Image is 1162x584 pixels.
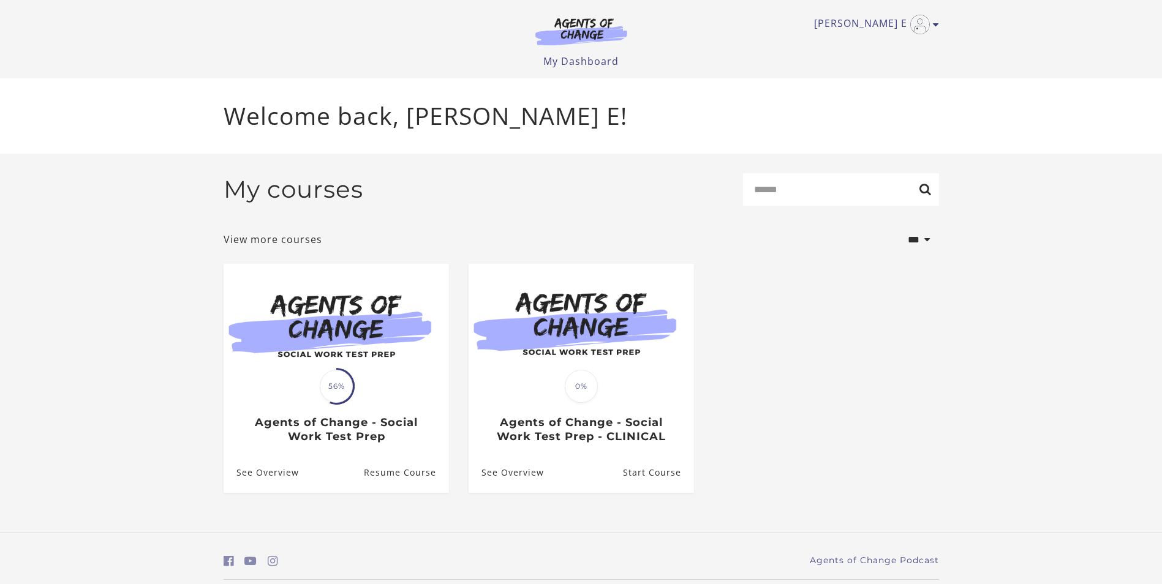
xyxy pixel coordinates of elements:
[224,555,234,567] i: https://www.facebook.com/groups/aswbtestprep (Open in a new window)
[224,175,363,204] h2: My courses
[565,370,598,403] span: 0%
[481,416,681,443] h3: Agents of Change - Social Work Test Prep - CLINICAL
[244,552,257,570] a: https://www.youtube.com/c/AgentsofChangeTestPrepbyMeaganMitchell (Open in a new window)
[810,554,939,567] a: Agents of Change Podcast
[236,416,436,443] h3: Agents of Change - Social Work Test Prep
[268,555,278,567] i: https://www.instagram.com/agentsofchangeprep/ (Open in a new window)
[543,54,619,68] a: My Dashboard
[469,453,544,493] a: Agents of Change - Social Work Test Prep - CLINICAL: See Overview
[320,370,353,403] span: 56%
[268,552,278,570] a: https://www.instagram.com/agentsofchangeprep/ (Open in a new window)
[224,552,234,570] a: https://www.facebook.com/groups/aswbtestprep (Open in a new window)
[244,555,257,567] i: https://www.youtube.com/c/AgentsofChangeTestPrepbyMeaganMitchell (Open in a new window)
[622,453,693,493] a: Agents of Change - Social Work Test Prep - CLINICAL: Resume Course
[814,15,933,34] a: Toggle menu
[224,453,299,493] a: Agents of Change - Social Work Test Prep: See Overview
[523,17,640,45] img: Agents of Change Logo
[363,453,448,493] a: Agents of Change - Social Work Test Prep: Resume Course
[224,98,939,134] p: Welcome back, [PERSON_NAME] E!
[224,232,322,247] a: View more courses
